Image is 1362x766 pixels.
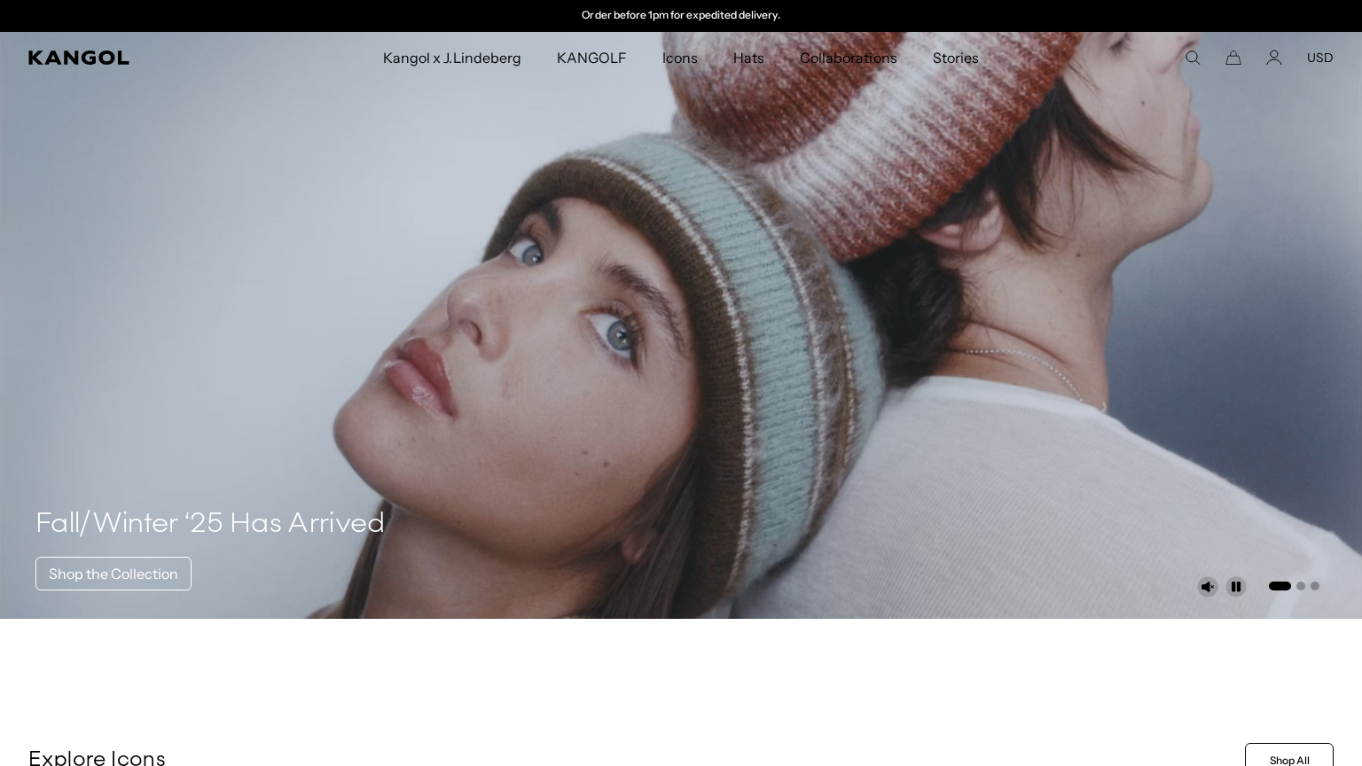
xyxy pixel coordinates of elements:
[1307,50,1334,66] button: USD
[1185,50,1201,66] summary: Search here
[1311,582,1319,590] button: Go to slide 3
[800,32,896,83] span: Collaborations
[498,9,864,23] div: 2 of 2
[383,32,521,83] span: Kangol x J.Lindeberg
[1296,582,1305,590] button: Go to slide 2
[35,557,192,590] a: Shop the Collection
[1197,576,1218,598] button: Unmute
[365,32,539,83] a: Kangol x J.Lindeberg
[782,32,914,83] a: Collaborations
[1269,582,1291,590] button: Go to slide 1
[716,32,782,83] a: Hats
[933,32,979,83] span: Stories
[1225,50,1241,66] button: Cart
[645,32,716,83] a: Icons
[1266,50,1282,66] a: Account
[498,9,864,23] slideshow-component: Announcement bar
[733,32,764,83] span: Hats
[35,507,386,543] h4: Fall/Winter ‘25 Has Arrived
[539,32,645,83] a: KANGOLF
[557,32,627,83] span: KANGOLF
[1267,578,1319,592] ul: Select a slide to show
[582,9,779,23] p: Order before 1pm for expedited delivery.
[498,9,864,23] div: Announcement
[28,51,253,65] a: Kangol
[1225,576,1247,598] button: Pause
[915,32,997,83] a: Stories
[662,32,698,83] span: Icons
